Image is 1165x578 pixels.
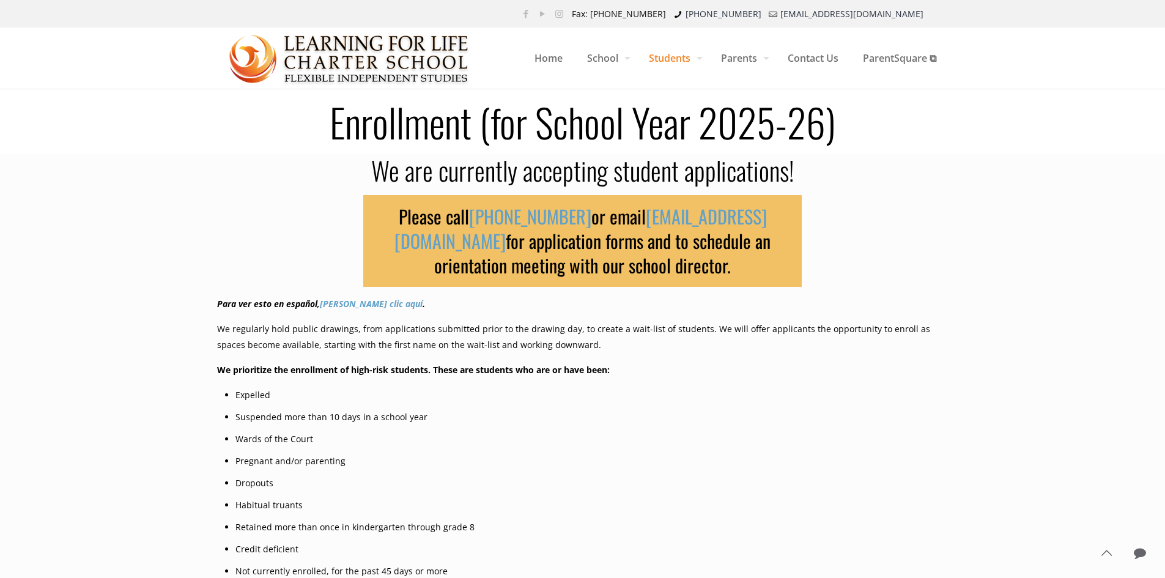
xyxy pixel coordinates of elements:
[851,40,949,76] span: ParentSquare ⧉
[217,298,425,309] em: Para ver esto en español, .
[780,8,923,20] a: [EMAIL_ADDRESS][DOMAIN_NAME]
[536,7,549,20] a: YouTube icon
[235,541,949,557] li: Credit deficient
[217,154,949,186] h2: We are currently accepting student applications!
[522,28,575,89] a: Home
[235,497,949,513] li: Habitual truants
[522,40,575,76] span: Home
[235,409,949,425] li: Suspended more than 10 days in a school year
[553,7,566,20] a: Instagram icon
[709,40,775,76] span: Parents
[575,28,637,89] a: School
[851,28,949,89] a: ParentSquare ⧉
[775,40,851,76] span: Contact Us
[575,40,637,76] span: School
[210,102,956,141] h1: Enrollment (for School Year 2025-26)
[637,28,709,89] a: Students
[217,321,949,353] p: We regularly hold public drawings, from applications submitted prior to the drawing day, to creat...
[767,8,780,20] i: mail
[235,453,949,469] li: Pregnant and/or parenting
[235,431,949,447] li: Wards of the Court
[363,195,802,287] h3: Please call or email for application forms and to schedule an orientation meeting with our school...
[235,387,949,403] li: Expelled
[320,298,423,309] a: [PERSON_NAME] clic aquí
[235,519,949,535] li: Retained more than once in kindergarten through grade 8
[235,475,949,491] li: Dropouts
[686,8,761,20] a: [PHONE_NUMBER]
[217,364,610,376] b: We prioritize the enrollment of high-risk students. These are students who are or have been:
[672,8,684,20] i: phone
[394,202,767,254] a: [EMAIL_ADDRESS][DOMAIN_NAME]
[229,28,470,89] a: Learning for Life Charter School
[1093,540,1119,566] a: Back to top icon
[469,202,591,230] a: [PHONE_NUMBER]
[229,28,470,89] img: Enrollment (for School Year 2025-26)
[637,40,709,76] span: Students
[709,28,775,89] a: Parents
[520,7,533,20] a: Facebook icon
[775,28,851,89] a: Contact Us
